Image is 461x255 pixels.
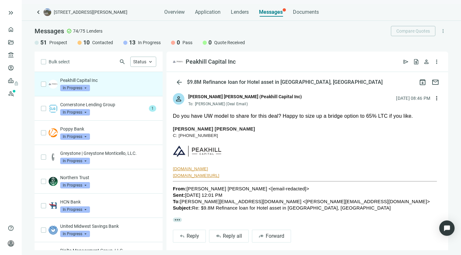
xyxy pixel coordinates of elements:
button: more_vert [438,26,448,36]
p: United Midwest Savings Bank [60,223,156,229]
span: forward [259,234,264,239]
div: Open Intercom Messenger [439,220,455,236]
button: mail [429,76,442,89]
p: Peakhill Capital Inc [60,77,156,84]
span: Lenders [86,28,102,34]
img: 779e677a-c513-4bc7-b9c0-398d2f3fe968 [49,177,58,186]
span: Lenders [231,9,249,15]
span: person [175,95,182,103]
button: more_vert [432,93,442,103]
div: Peakhill Capital Inc [186,58,236,66]
span: more_horiz [173,218,182,222]
button: archive [416,76,429,89]
img: 23116ad4-cdb1-466d-81ec-73c9754c95e1 [49,128,58,137]
button: arrow_back [173,76,186,89]
span: Reply [187,233,199,239]
div: $9.8M Refinance loan for Hotel asset in [GEOGRAPHIC_DATA], [GEOGRAPHIC_DATA] [186,79,384,85]
span: reply_all [216,234,221,239]
span: [STREET_ADDRESS][PERSON_NAME] [54,9,127,15]
button: reply_allReply all [209,230,249,243]
button: forwardForward [252,230,291,243]
span: more_vert [433,59,440,65]
p: Rialto Management Group, LLC. [60,247,156,254]
button: request_quote [411,57,421,67]
span: person [423,59,430,65]
p: HCN Bank [60,199,156,205]
span: Messages [35,27,64,35]
p: Greystone | Greystone Monticello, LLC. [60,150,156,156]
p: Poppy Bank [60,126,156,132]
img: e11b961a-25fd-41d3-bd7a-05111101ac08 [49,201,58,210]
span: Status [133,59,146,64]
span: search [119,59,125,65]
span: 51 [40,39,47,46]
span: keyboard_arrow_up [148,59,153,65]
span: In Progress [60,133,90,140]
span: In Progress [60,109,90,116]
span: 1 [149,105,156,112]
span: In Progress [60,85,90,91]
button: send [401,57,411,67]
img: f3f17009-5499-4fdb-ae24-b4f85919d8eb [49,104,58,113]
span: arrow_back [175,78,183,86]
span: more_vert [440,28,446,34]
span: Reply all [223,233,242,239]
span: 0 [208,39,212,46]
span: Prospect [49,39,67,46]
span: Quote Received [214,39,245,46]
div: [PERSON_NAME] [PERSON_NAME] (Peakhill Capital Inc) [188,93,302,100]
img: deal-logo [44,8,51,16]
span: send [403,59,409,65]
span: archive [419,78,426,86]
span: In Progress [60,182,90,188]
span: reply [180,234,185,239]
img: d6c594b8-c732-4604-b63f-9e6dd2eca6fa [49,80,58,89]
span: In Progress [60,206,90,213]
span: person [8,240,14,247]
span: Application [195,9,221,15]
img: 7908db82-90b8-47ca-bf80-a2636e0c04cc [49,226,58,235]
span: request_quote [413,59,419,65]
span: 74/75 [73,28,85,34]
span: Pass [182,39,192,46]
span: Overview [164,9,185,15]
button: replyReply [173,230,206,243]
span: mail [432,78,439,86]
p: Northern Trust [60,174,156,181]
span: In Progress [60,231,90,237]
a: keyboard_arrow_left [35,8,42,16]
img: 61a9af4f-95bd-418e-8bb7-895b5800da7c.png [49,153,58,162]
img: d6c594b8-c732-4604-b63f-9e6dd2eca6fa [173,57,183,67]
button: person [421,57,432,67]
span: Bulk select [49,58,70,65]
span: Forward [266,233,284,239]
p: Cornerstone Lending Group [60,101,146,108]
span: [PERSON_NAME] (Deal Email) [195,102,248,106]
span: 0 [177,39,180,46]
span: 10 [83,39,90,46]
button: more_vert [432,57,442,67]
button: Compare Quotes [391,26,435,36]
span: Contacted [92,39,113,46]
span: help [8,225,14,231]
span: 13 [129,39,135,46]
span: In Progress [60,158,90,164]
span: In Progress [138,39,161,46]
div: To: [188,101,302,107]
div: [DATE] 08:46 PM [396,95,430,102]
span: Messages [259,9,283,15]
span: Documents [293,9,319,15]
span: more_vert [433,95,440,101]
button: keyboard_double_arrow_right [7,9,15,17]
span: check_circle [67,28,72,34]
